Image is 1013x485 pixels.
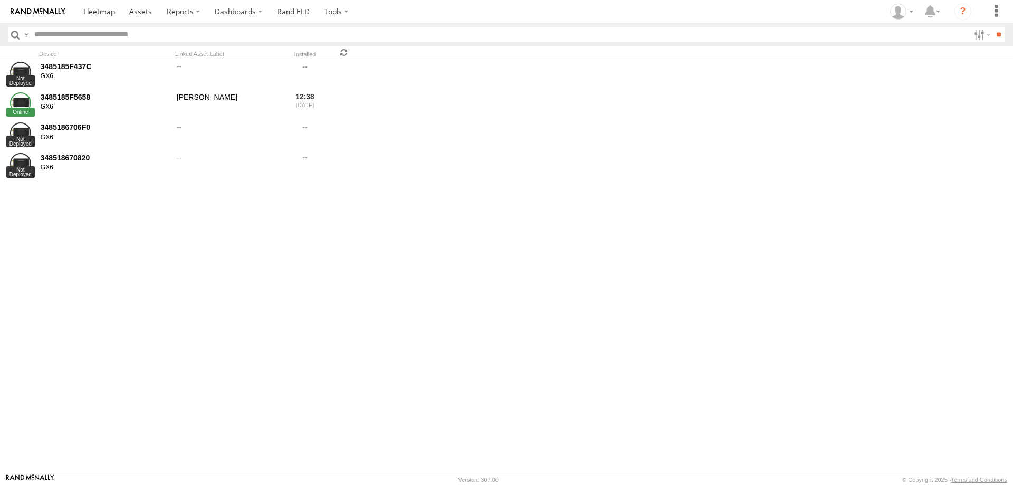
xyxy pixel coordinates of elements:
[6,474,54,485] a: Visit our Website
[970,27,992,42] label: Search Filter Options
[175,91,281,119] div: [PERSON_NAME]
[41,122,169,132] div: 3485186706F0
[902,477,1007,483] div: © Copyright 2025 -
[954,3,971,20] i: ?
[458,477,499,483] div: Version: 307.00
[22,27,31,42] label: Search Query
[41,62,169,71] div: 3485185F437C
[41,164,169,172] div: GX6
[41,103,169,111] div: GX6
[41,134,169,142] div: GX6
[41,153,169,163] div: 348518670820
[285,52,325,58] div: Installed
[175,50,281,58] div: Linked Asset Label
[41,92,169,102] div: 3485185F5658
[41,72,169,81] div: GX6
[285,91,325,119] div: 12:38 [DATE]
[11,8,65,15] img: rand-logo.svg
[338,47,350,58] span: Refresh
[886,4,917,20] div: Dispatch .
[951,477,1007,483] a: Terms and Conditions
[39,50,171,58] div: Device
